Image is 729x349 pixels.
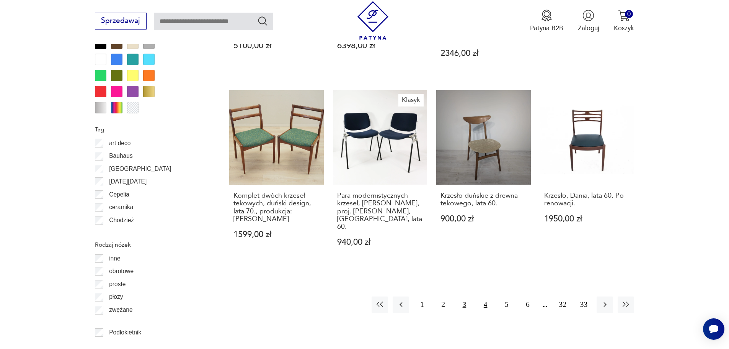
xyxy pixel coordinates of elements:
[625,10,633,18] div: 0
[337,42,423,50] p: 6398,00 zł
[578,10,599,33] button: Zaloguj
[109,305,133,315] p: zwężane
[109,164,171,174] p: [GEOGRAPHIC_DATA]
[109,202,133,212] p: ceramika
[554,297,571,313] button: 32
[456,297,473,313] button: 3
[109,215,134,225] p: Chodzież
[95,13,147,29] button: Sprzedawaj
[233,42,320,50] p: 5100,00 zł
[703,318,724,340] iframe: Smartsupp widget button
[109,266,134,276] p: obrotowe
[576,297,592,313] button: 33
[544,192,630,208] h3: Krzesło, Dania, lata 60. Po renowacji.
[618,10,630,21] img: Ikona koszyka
[498,297,515,313] button: 5
[233,231,320,239] p: 1599,00 zł
[233,192,320,223] h3: Komplet dwóch krzeseł tekowych, duński design, lata 70., produkcja: [PERSON_NAME]
[109,228,132,238] p: Ćmielów
[440,49,527,57] p: 2346,00 zł
[109,177,147,187] p: [DATE][DATE]
[414,297,430,313] button: 1
[614,10,634,33] button: 0Koszyk
[109,254,120,264] p: inne
[578,24,599,33] p: Zaloguj
[95,240,207,250] p: Rodzaj nóżek
[544,215,630,223] p: 1950,00 zł
[519,297,536,313] button: 6
[337,192,423,231] h3: Para modernistycznych krzeseł, [PERSON_NAME], proj. [PERSON_NAME], [GEOGRAPHIC_DATA], lata 60.
[109,292,123,302] p: płozy
[95,18,147,25] a: Sprzedawaj
[530,10,563,33] button: Patyna B2B
[440,192,527,208] h3: Krzesło duńskie z drewna tekowego, lata 60.
[541,10,553,21] img: Ikona medalu
[109,138,130,148] p: art deco
[582,10,594,21] img: Ikonka użytkownika
[530,10,563,33] a: Ikona medaluPatyna B2B
[257,15,268,26] button: Szukaj
[109,279,126,289] p: proste
[337,238,423,246] p: 940,00 zł
[109,328,141,338] p: Podłokietnik
[109,190,129,200] p: Cepelia
[333,90,427,264] a: KlasykPara modernistycznych krzeseł, Anonima Castelli, proj. G. Piretti, Włochy, lata 60.Para mod...
[614,24,634,33] p: Koszyk
[440,215,527,223] p: 900,00 zł
[95,125,207,134] p: Tag
[109,151,133,161] p: Bauhaus
[530,24,563,33] p: Patyna B2B
[477,297,494,313] button: 4
[435,297,452,313] button: 2
[540,90,634,264] a: Krzesło, Dania, lata 60. Po renowacji.Krzesło, Dania, lata 60. Po renowacji.1950,00 zł
[229,90,324,264] a: Komplet dwóch krzeseł tekowych, duński design, lata 70., produkcja: DaniaKomplet dwóch krzeseł te...
[354,1,392,40] img: Patyna - sklep z meblami i dekoracjami vintage
[436,90,531,264] a: Krzesło duńskie z drewna tekowego, lata 60.Krzesło duńskie z drewna tekowego, lata 60.900,00 zł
